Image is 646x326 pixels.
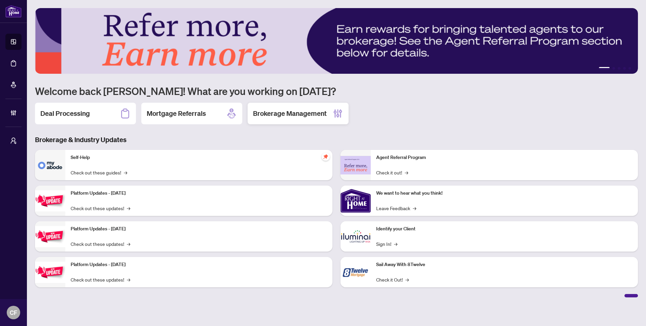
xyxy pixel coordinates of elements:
[629,67,631,70] button: 5
[405,169,408,176] span: →
[35,135,638,144] h3: Brokerage & Industry Updates
[71,190,327,197] p: Platform Updates - [DATE]
[5,5,22,18] img: logo
[71,204,130,212] a: Check out these updates!→
[618,67,620,70] button: 3
[413,204,416,212] span: →
[253,109,327,118] h2: Brokerage Management
[376,240,397,248] a: Sign In!→
[40,109,90,118] h2: Deal Processing
[322,153,330,161] span: pushpin
[10,308,17,317] span: CF
[124,169,127,176] span: →
[71,169,127,176] a: Check out these guides!→
[35,85,638,97] h1: Welcome back [PERSON_NAME]! What are you working on [DATE]?
[340,156,371,174] img: Agent Referral Program
[127,276,130,283] span: →
[71,225,327,233] p: Platform Updates - [DATE]
[35,8,638,74] img: Slide 0
[35,150,65,180] img: Self-Help
[127,204,130,212] span: →
[612,67,615,70] button: 2
[340,186,371,216] img: We want to hear what you think!
[376,190,633,197] p: We want to hear what you think!
[35,262,65,283] img: Platform Updates - June 23, 2025
[376,169,408,176] a: Check it out!→
[35,190,65,211] img: Platform Updates - July 21, 2025
[376,204,416,212] a: Leave Feedback→
[147,109,206,118] h2: Mortgage Referrals
[340,257,371,287] img: Sail Away With 8Twelve
[376,154,633,161] p: Agent Referral Program
[376,261,633,268] p: Sail Away With 8Twelve
[623,67,626,70] button: 4
[71,154,327,161] p: Self-Help
[405,276,409,283] span: →
[71,261,327,268] p: Platform Updates - [DATE]
[376,225,633,233] p: Identify your Client
[376,276,409,283] a: Check it Out!→
[35,226,65,247] img: Platform Updates - July 8, 2025
[619,302,639,323] button: Open asap
[71,276,130,283] a: Check out these updates!→
[599,67,610,70] button: 1
[394,240,397,248] span: →
[340,221,371,252] img: Identify your Client
[127,240,130,248] span: →
[71,240,130,248] a: Check out these updates!→
[10,137,17,144] span: user-switch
